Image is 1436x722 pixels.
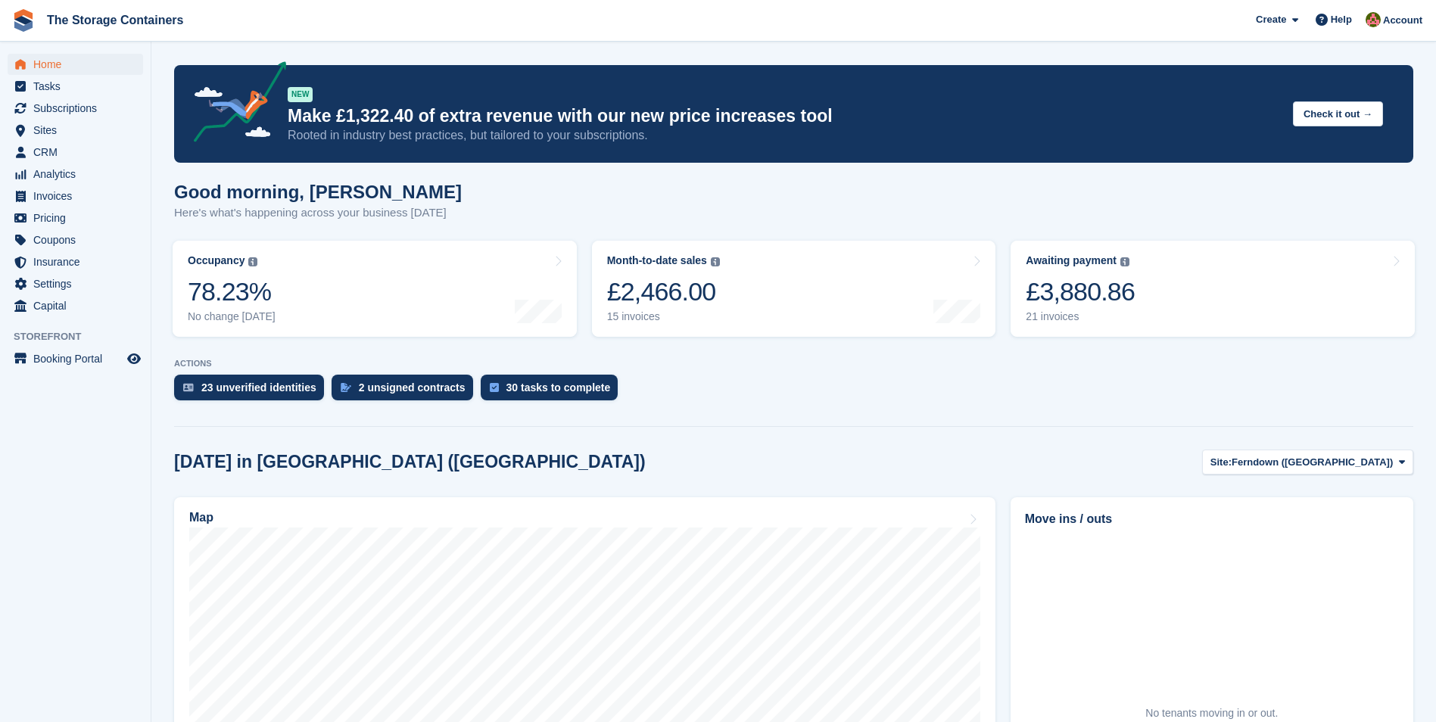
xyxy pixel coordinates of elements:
span: Booking Portal [33,348,124,369]
a: 30 tasks to complete [481,375,626,408]
span: Invoices [33,185,124,207]
button: Site: Ferndown ([GEOGRAPHIC_DATA]) [1202,450,1413,475]
div: £3,880.86 [1026,276,1135,307]
span: Tasks [33,76,124,97]
img: icon-info-grey-7440780725fd019a000dd9b08b2336e03edf1995a4989e88bcd33f0948082b44.svg [711,257,720,266]
a: menu [8,229,143,251]
div: £2,466.00 [607,276,720,307]
div: 23 unverified identities [201,381,316,394]
span: Account [1383,13,1422,28]
a: menu [8,273,143,294]
p: ACTIONS [174,359,1413,369]
div: 15 invoices [607,310,720,323]
img: icon-info-grey-7440780725fd019a000dd9b08b2336e03edf1995a4989e88bcd33f0948082b44.svg [248,257,257,266]
span: Help [1331,12,1352,27]
img: icon-info-grey-7440780725fd019a000dd9b08b2336e03edf1995a4989e88bcd33f0948082b44.svg [1120,257,1129,266]
div: Awaiting payment [1026,254,1117,267]
a: The Storage Containers [41,8,189,33]
a: menu [8,54,143,75]
a: Occupancy 78.23% No change [DATE] [173,241,577,337]
span: Settings [33,273,124,294]
span: Sites [33,120,124,141]
span: Site: [1210,455,1232,470]
h2: [DATE] in [GEOGRAPHIC_DATA] ([GEOGRAPHIC_DATA]) [174,452,646,472]
a: menu [8,251,143,272]
a: menu [8,163,143,185]
div: 78.23% [188,276,276,307]
a: menu [8,120,143,141]
a: menu [8,207,143,229]
span: Create [1256,12,1286,27]
a: 2 unsigned contracts [332,375,481,408]
img: price-adjustments-announcement-icon-8257ccfd72463d97f412b2fc003d46551f7dbcb40ab6d574587a9cd5c0d94... [181,61,287,148]
h1: Good morning, [PERSON_NAME] [174,182,462,202]
h2: Move ins / outs [1025,510,1399,528]
a: Awaiting payment £3,880.86 21 invoices [1011,241,1415,337]
a: menu [8,185,143,207]
span: Storefront [14,329,151,344]
p: Here's what's happening across your business [DATE] [174,204,462,222]
img: Kirsty Simpson [1366,12,1381,27]
img: stora-icon-8386f47178a22dfd0bd8f6a31ec36ba5ce8667c1dd55bd0f319d3a0aa187defe.svg [12,9,35,32]
span: Analytics [33,163,124,185]
a: 23 unverified identities [174,375,332,408]
button: Check it out → [1293,101,1383,126]
img: task-75834270c22a3079a89374b754ae025e5fb1db73e45f91037f5363f120a921f8.svg [490,383,499,392]
span: Subscriptions [33,98,124,119]
span: Home [33,54,124,75]
div: NEW [288,87,313,102]
a: menu [8,76,143,97]
div: 30 tasks to complete [506,381,611,394]
span: Capital [33,295,124,316]
div: 2 unsigned contracts [359,381,466,394]
a: menu [8,142,143,163]
a: menu [8,348,143,369]
div: No change [DATE] [188,310,276,323]
img: verify_identity-adf6edd0f0f0b5bbfe63781bf79b02c33cf7c696d77639b501bdc392416b5a36.svg [183,383,194,392]
div: Month-to-date sales [607,254,707,267]
p: Rooted in industry best practices, but tailored to your subscriptions. [288,127,1281,144]
span: Insurance [33,251,124,272]
img: contract_signature_icon-13c848040528278c33f63329250d36e43548de30e8caae1d1a13099fd9432cc5.svg [341,383,351,392]
a: menu [8,98,143,119]
div: Occupancy [188,254,245,267]
a: Month-to-date sales £2,466.00 15 invoices [592,241,996,337]
span: Coupons [33,229,124,251]
div: 21 invoices [1026,310,1135,323]
span: Pricing [33,207,124,229]
a: Preview store [125,350,143,368]
span: CRM [33,142,124,163]
h2: Map [189,511,213,524]
p: Make £1,322.40 of extra revenue with our new price increases tool [288,105,1281,127]
div: No tenants moving in or out. [1145,705,1278,721]
a: menu [8,295,143,316]
span: Ferndown ([GEOGRAPHIC_DATA]) [1232,455,1393,470]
